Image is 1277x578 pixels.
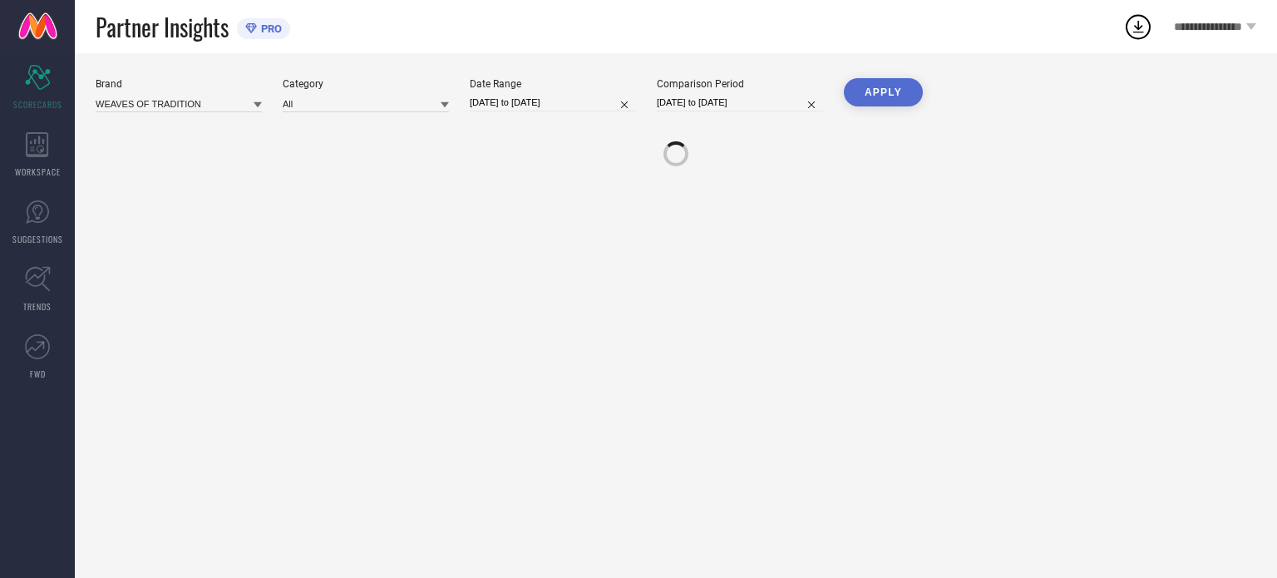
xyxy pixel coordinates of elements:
[844,78,923,106] button: APPLY
[1123,12,1153,42] div: Open download list
[657,78,823,90] div: Comparison Period
[30,368,46,380] span: FWD
[257,22,282,35] span: PRO
[96,10,229,44] span: Partner Insights
[13,98,62,111] span: SCORECARDS
[96,78,262,90] div: Brand
[657,94,823,111] input: Select comparison period
[470,94,636,111] input: Select date range
[15,165,61,178] span: WORKSPACE
[470,78,636,90] div: Date Range
[23,300,52,313] span: TRENDS
[283,78,449,90] div: Category
[12,233,63,245] span: SUGGESTIONS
